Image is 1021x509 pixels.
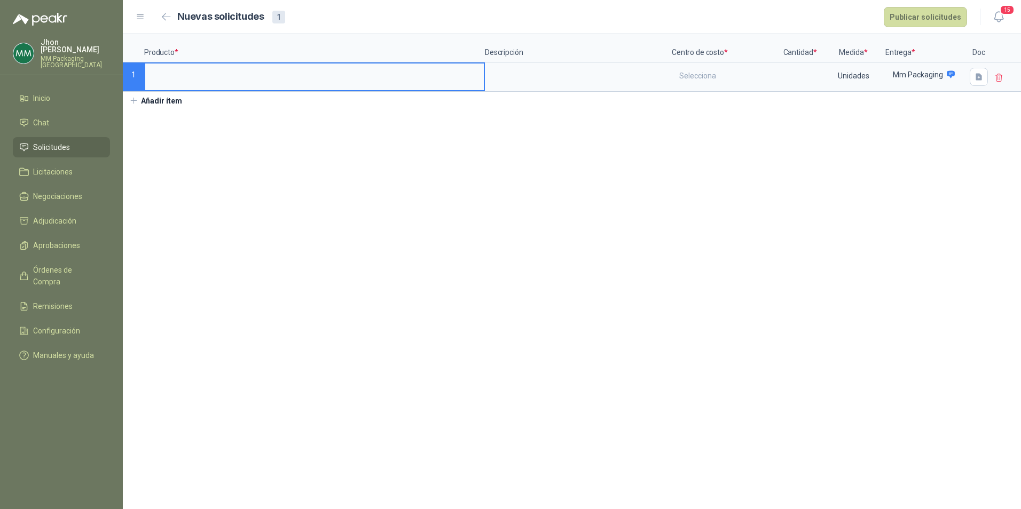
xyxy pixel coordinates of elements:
p: Medida [821,34,885,62]
a: Configuración [13,321,110,341]
p: Mm Packaging [893,71,943,78]
button: Publicar solicitudes [884,7,967,27]
span: Aprobaciones [33,240,80,251]
a: Órdenes de Compra [13,260,110,292]
a: Aprobaciones [13,235,110,256]
span: Inicio [33,92,50,104]
a: Remisiones [13,296,110,316]
span: Órdenes de Compra [33,264,100,288]
p: Centro de costo [672,34,779,62]
span: Manuales y ayuda [33,349,94,361]
img: Company Logo [13,43,34,63]
a: Inicio [13,88,110,108]
span: Negociaciones [33,190,82,202]
span: 15 [1000,5,1015,15]
p: 1 [123,62,144,92]
p: Entrega [885,34,965,62]
span: Configuración [33,325,80,337]
a: Chat [13,113,110,133]
p: Cantidad [779,34,821,62]
a: Negociaciones [13,186,110,206]
div: Unidades [822,63,884,88]
p: Descripción [485,34,672,62]
button: 15 [989,7,1008,27]
div: 1 [272,11,285,23]
p: MM Packaging [GEOGRAPHIC_DATA] [41,55,110,68]
div: Selecciona [673,63,777,88]
p: Doc [965,34,992,62]
a: Solicitudes [13,137,110,157]
span: Adjudicación [33,215,76,227]
p: Producto [144,34,485,62]
a: Manuales y ayuda [13,345,110,365]
a: Licitaciones [13,162,110,182]
h2: Nuevas solicitudes [177,9,264,25]
button: Añadir ítem [123,92,189,110]
img: Logo peakr [13,13,67,26]
span: Chat [33,117,49,129]
span: Remisiones [33,300,73,312]
p: Jhon [PERSON_NAME] [41,38,110,53]
span: Solicitudes [33,141,70,153]
span: Licitaciones [33,166,73,178]
a: Adjudicación [13,211,110,231]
